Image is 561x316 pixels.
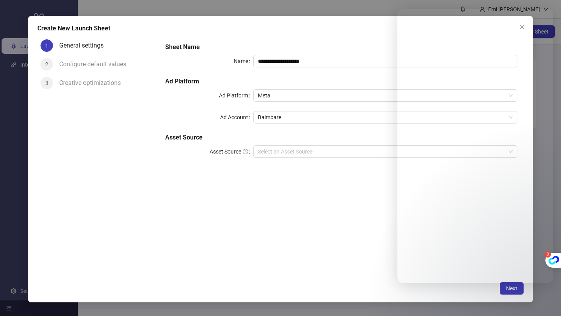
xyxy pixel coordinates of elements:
[59,58,132,71] div: Configure default values
[243,149,248,154] span: question-circle
[234,55,253,67] label: Name
[59,77,127,89] div: Creative optimizations
[258,111,513,123] span: Balmbare
[506,285,517,291] span: Next
[535,290,553,308] iframe: Intercom live chat
[45,61,48,67] span: 2
[45,80,48,86] span: 3
[165,133,517,142] h5: Asset Source
[258,90,513,101] span: Meta
[165,42,517,52] h5: Sheet Name
[37,24,524,33] div: Create New Launch Sheet
[397,9,553,283] iframe: Intercom live chat
[210,145,253,158] label: Asset Source
[219,89,253,102] label: Ad Platform
[165,77,517,86] h5: Ad Platform
[59,39,110,52] div: General settings
[253,55,517,67] input: Name
[500,282,524,295] button: Next
[45,42,48,49] span: 1
[220,111,253,124] label: Ad Account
